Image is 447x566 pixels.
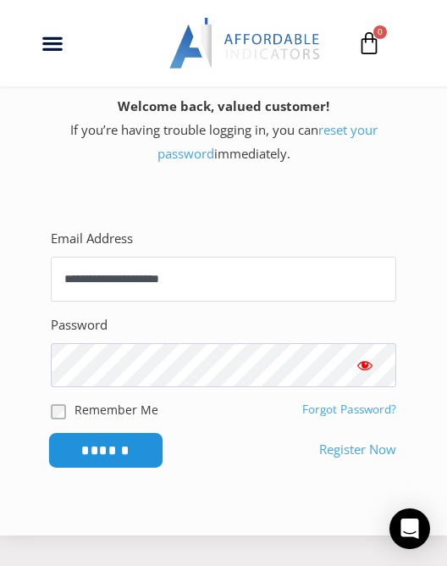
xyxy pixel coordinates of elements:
label: Password [51,314,108,337]
a: reset your password [157,121,378,162]
strong: Welcome back, valued customer! [118,97,329,114]
img: LogoAI | Affordable Indicators – NinjaTrader [169,18,322,69]
div: Open Intercom Messenger [389,508,430,549]
button: Show password [334,343,396,388]
label: Remember Me [74,401,158,419]
a: Register Now [319,438,396,462]
p: If you’re having trouble logging in, you can immediately. [30,95,417,166]
div: Menu Toggle [30,27,74,60]
a: 0 [332,19,406,68]
a: Forgot Password? [302,402,396,417]
label: Email Address [51,227,133,251]
span: 0 [373,25,387,39]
